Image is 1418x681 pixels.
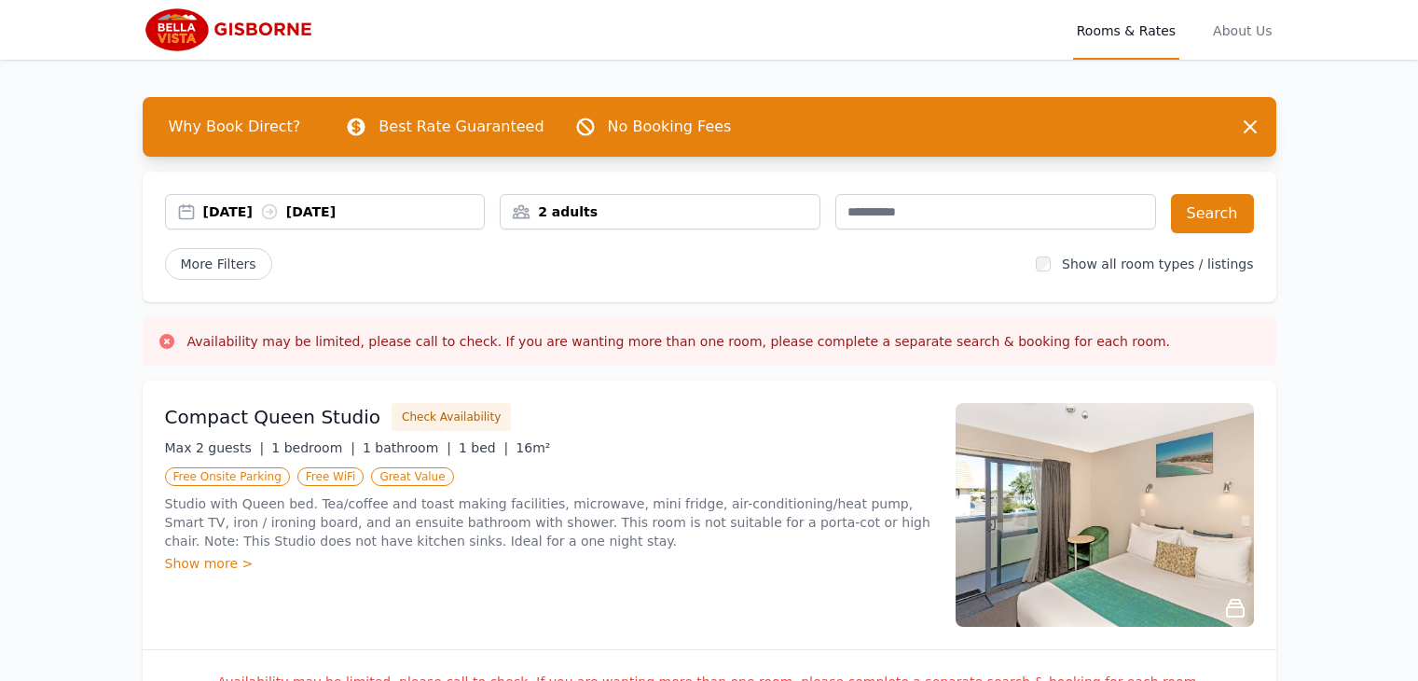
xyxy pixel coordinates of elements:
h3: Compact Queen Studio [165,404,381,430]
span: Max 2 guests | [165,440,265,455]
button: Search [1171,194,1254,233]
button: Check Availability [392,403,511,431]
span: Great Value [371,467,453,486]
span: More Filters [165,248,272,280]
span: Free WiFi [297,467,365,486]
div: 2 adults [501,202,819,221]
h3: Availability may be limited, please call to check. If you are wanting more than one room, please ... [187,332,1171,351]
p: No Booking Fees [608,116,732,138]
span: 1 bathroom | [363,440,451,455]
div: Show more > [165,554,933,573]
span: Why Book Direct? [154,108,316,146]
p: Studio with Queen bed. Tea/coffee and toast making facilities, microwave, mini fridge, air-condit... [165,494,933,550]
span: 16m² [516,440,550,455]
span: Free Onsite Parking [165,467,290,486]
span: 1 bedroom | [271,440,355,455]
div: [DATE] [DATE] [203,202,485,221]
img: Bella Vista Gisborne [143,7,323,52]
label: Show all room types / listings [1062,257,1253,271]
p: Best Rate Guaranteed [379,116,544,138]
span: 1 bed | [459,440,508,455]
